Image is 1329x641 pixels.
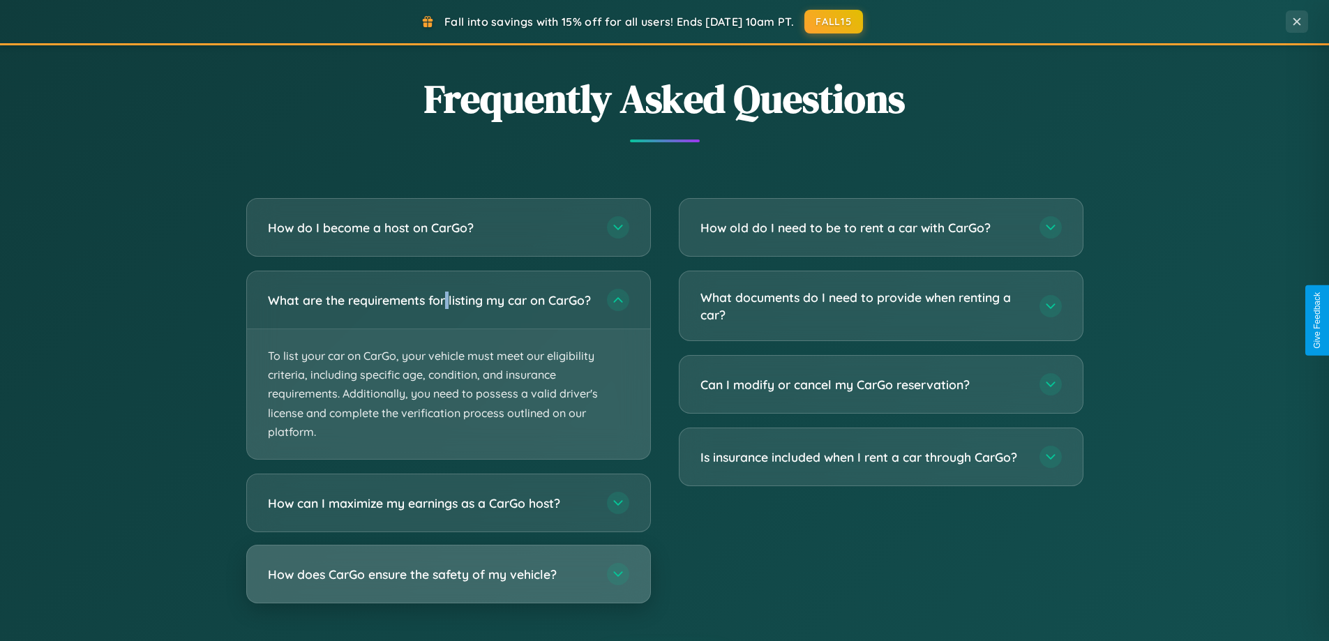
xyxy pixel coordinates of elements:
span: Fall into savings with 15% off for all users! Ends [DATE] 10am PT. [444,15,794,29]
h3: How old do I need to be to rent a car with CarGo? [700,219,1026,236]
h3: Can I modify or cancel my CarGo reservation? [700,376,1026,393]
h3: Is insurance included when I rent a car through CarGo? [700,448,1026,466]
h3: What documents do I need to provide when renting a car? [700,289,1026,323]
h3: How can I maximize my earnings as a CarGo host? [268,495,593,512]
h2: Frequently Asked Questions [246,72,1083,126]
h3: How do I become a host on CarGo? [268,219,593,236]
h3: How does CarGo ensure the safety of my vehicle? [268,566,593,583]
p: To list your car on CarGo, your vehicle must meet our eligibility criteria, including specific ag... [247,329,650,459]
h3: What are the requirements for listing my car on CarGo? [268,292,593,309]
button: FALL15 [804,10,863,33]
div: Give Feedback [1312,292,1322,349]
